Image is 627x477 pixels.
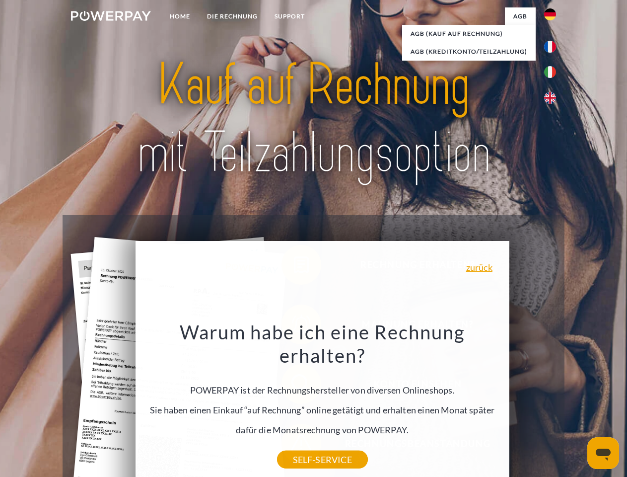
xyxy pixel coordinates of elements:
[141,320,503,460] div: POWERPAY ist der Rechnungshersteller von diversen Onlineshops. Sie haben einen Einkauf “auf Rechn...
[277,451,368,469] a: SELF-SERVICE
[95,48,532,190] img: title-powerpay_de.svg
[544,66,556,78] img: it
[587,437,619,469] iframe: Schaltfläche zum Öffnen des Messaging-Fensters
[141,320,503,368] h3: Warum habe ich eine Rechnung erhalten?
[266,7,313,25] a: SUPPORT
[505,7,536,25] a: agb
[402,25,536,43] a: AGB (Kauf auf Rechnung)
[402,43,536,61] a: AGB (Kreditkonto/Teilzahlung)
[199,7,266,25] a: DIE RECHNUNG
[544,41,556,53] img: fr
[544,8,556,20] img: de
[71,11,151,21] img: logo-powerpay-white.svg
[544,92,556,104] img: en
[466,263,492,272] a: zurück
[161,7,199,25] a: Home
